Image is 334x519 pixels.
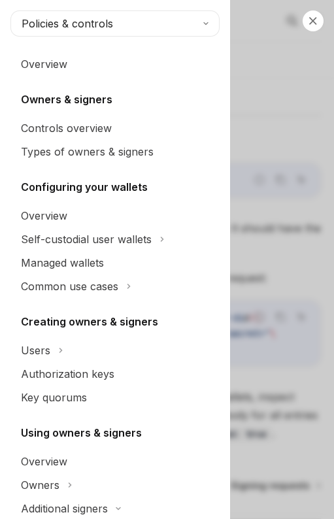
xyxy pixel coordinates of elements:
button: Common use cases [10,275,220,298]
a: Key quorums [10,386,220,409]
div: Overview [21,454,67,469]
button: Owners [10,473,220,497]
div: Managed wallets [21,255,104,271]
a: Overview [10,204,220,227]
a: Authorization keys [10,362,220,386]
a: Managed wallets [10,251,220,275]
h5: Owners & signers [21,92,112,107]
div: Owners [21,477,59,493]
button: Users [10,339,220,362]
button: Self-custodial user wallets [10,227,220,251]
div: Self-custodial user wallets [21,231,152,247]
span: Policies & controls [22,16,113,31]
h5: Using owners & signers [21,425,142,441]
a: Overview [10,450,220,473]
div: Overview [21,56,67,72]
div: Users [21,343,50,358]
div: Types of owners & signers [21,144,154,159]
div: Key quorums [21,390,87,405]
h5: Creating owners & signers [21,314,158,329]
a: Types of owners & signers [10,140,220,163]
div: Overview [21,208,67,224]
div: Additional signers [21,501,108,516]
a: Overview [10,52,220,76]
div: Controls overview [21,120,112,136]
button: Policies & controls [10,10,220,37]
div: Authorization keys [21,366,114,382]
div: Common use cases [21,278,118,294]
a: Controls overview [10,116,220,140]
h5: Configuring your wallets [21,179,148,195]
